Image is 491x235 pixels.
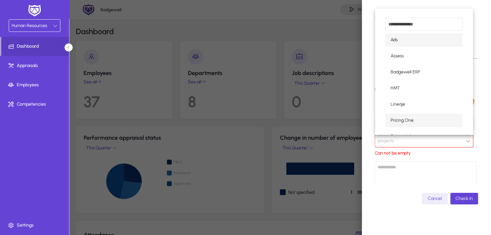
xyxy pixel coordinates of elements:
span: Ads [391,36,398,44]
mat-option: Assess [385,49,463,63]
mat-option: Ads [385,33,463,47]
mat-option: Badgewell ERP [385,65,463,79]
span: Pricing One [391,117,414,124]
span: HMT [391,84,400,92]
span: Badgewell ERP [391,68,420,76]
input: dropdown search [385,18,463,31]
span: Assess [391,52,404,60]
span: Lineaje [391,100,405,108]
mat-option: HMT [385,81,463,95]
mat-option: Lineaje [385,98,463,111]
mat-option: Pricing One [385,114,463,127]
span: Talent Hub [391,133,412,140]
mat-option: Talent Hub [385,130,463,143]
